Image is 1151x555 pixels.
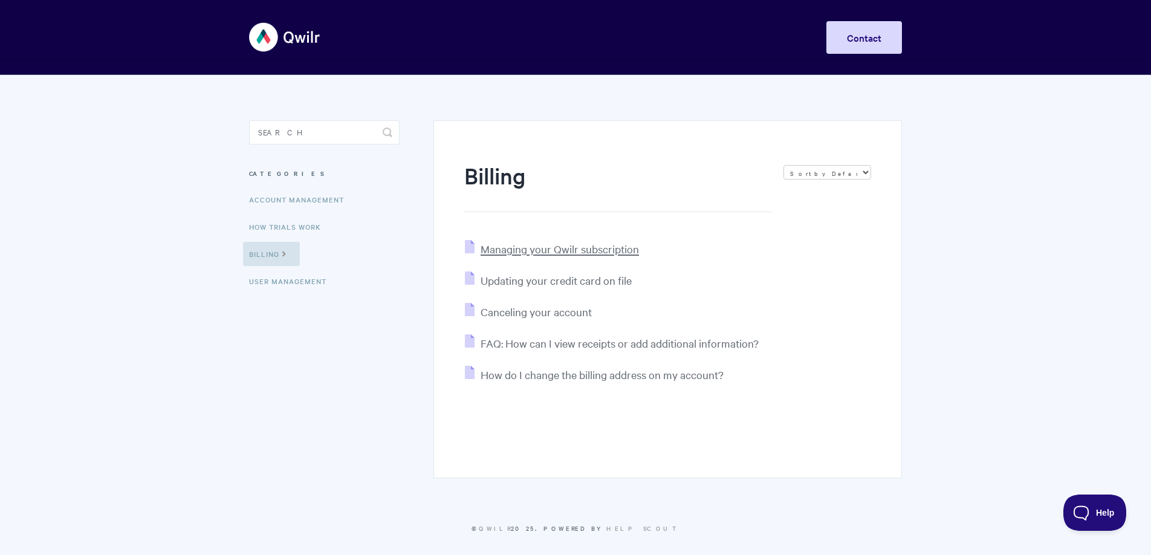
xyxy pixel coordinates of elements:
span: Powered by [543,524,679,533]
span: Canceling your account [481,305,592,319]
span: Managing your Qwilr subscription [481,242,639,256]
a: Qwilr [479,524,511,533]
img: Qwilr Help Center [249,15,321,60]
p: © 2025. [249,523,902,534]
a: Managing your Qwilr subscription [465,242,639,256]
span: Updating your credit card on file [481,273,632,287]
select: Page reloads on selection [783,165,871,180]
a: Canceling your account [465,305,592,319]
a: How Trials Work [249,215,330,239]
iframe: Toggle Customer Support [1063,495,1127,531]
span: FAQ: How can I view receipts or add additional information? [481,336,759,350]
a: How do I change the billing address on my account? [465,368,724,381]
a: Help Scout [606,524,679,533]
h3: Categories [249,163,400,184]
input: Search [249,120,400,144]
a: Updating your credit card on file [465,273,632,287]
a: Billing [243,242,300,266]
a: User Management [249,269,336,293]
span: How do I change the billing address on my account? [481,368,724,381]
a: Contact [826,21,902,54]
h1: Billing [464,160,771,212]
a: Account Management [249,187,353,212]
a: FAQ: How can I view receipts or add additional information? [465,336,759,350]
